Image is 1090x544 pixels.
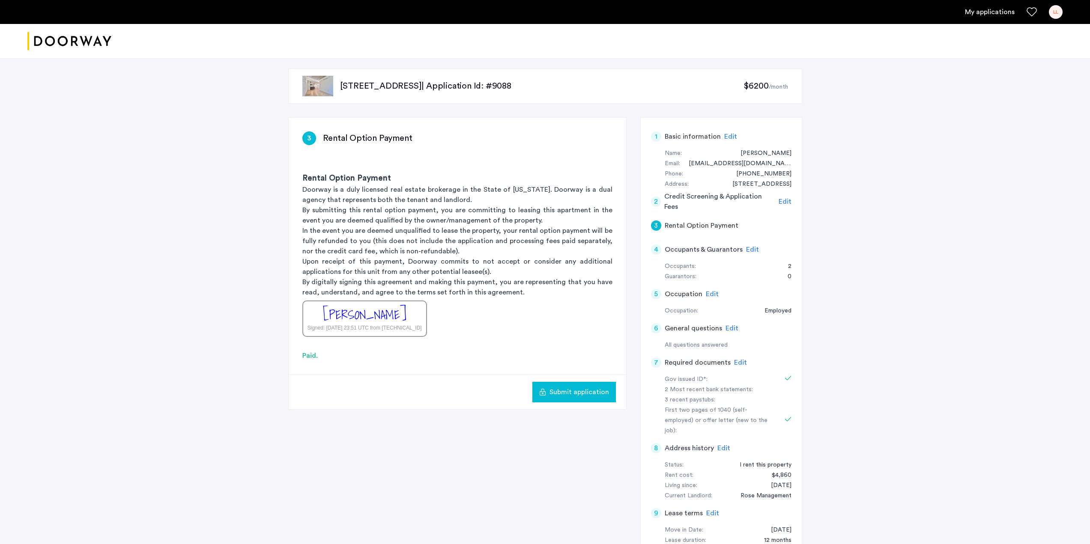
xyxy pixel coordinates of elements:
[549,387,609,397] span: Submit application
[665,220,738,231] h5: Rental Option Payment
[762,481,791,491] div: 05/06/2024
[308,324,422,332] div: Signed: [DATE] 23:51 UTC from [TECHNICAL_ID]
[665,149,682,159] div: Name:
[1027,7,1037,17] a: Favorites
[665,375,773,385] div: Gov issued ID*:
[706,510,719,517] span: Edit
[665,323,722,333] h5: General questions
[779,272,791,282] div: 0
[665,508,703,518] h5: Lease terms
[27,25,111,57] a: Cazamio logo
[665,340,791,351] div: All questions answered
[323,132,412,144] h3: Rental Option Payment
[734,359,747,366] span: Edit
[732,149,791,159] div: Lauren Loanzon
[665,470,693,481] div: Rent cost:
[651,323,661,333] div: 6
[779,262,791,272] div: 2
[769,84,788,90] sub: /month
[665,289,702,299] h5: Occupation
[664,191,775,212] h5: Credit Screening & Application Fees
[665,405,773,436] div: First two pages of 1040 (self-employed) or offer letter (new to the job):
[665,395,773,405] div: 3 recent paystubs:
[27,25,111,57] img: logo
[665,481,697,491] div: Living since:
[665,306,698,316] div: Occupation:
[302,76,333,96] img: apartment
[665,159,680,169] div: Email:
[302,256,612,277] p: Upon receipt of this payment, Doorway commits to not accept or consider any additional applicatio...
[302,131,316,145] div: 3
[651,220,661,231] div: 3
[665,169,683,179] div: Phone:
[731,460,791,470] div: I rent this property
[706,291,719,297] span: Edit
[665,385,773,395] div: 2 Most recent bank statements:
[965,7,1015,17] a: My application
[651,289,661,299] div: 5
[717,445,730,452] span: Edit
[302,277,612,297] p: By digitally signing this agreement and making this payment, you are representing that you have r...
[746,246,759,253] span: Edit
[762,525,791,535] div: 11/01/2025
[302,205,612,226] p: By submitting this rental option payment, you are committing to leasing this apartment in the eve...
[651,131,661,142] div: 1
[1049,5,1063,19] div: LL
[665,443,714,453] h5: Address history
[724,179,791,190] div: 505 State Street, #8F
[340,80,744,92] p: [STREET_ADDRESS] | Application Id: #9088
[732,491,791,501] div: Rose Management
[302,172,612,184] h3: Rental Option Payment
[744,82,768,90] span: $6200
[665,357,731,368] h5: Required documents
[651,196,661,207] div: 2
[763,470,791,481] div: $4,860
[302,184,612,205] p: Doorway is a duly licensed real estate brokerage in the State of [US_STATE]. Doorway is a dual ag...
[665,460,684,470] div: Status:
[651,508,661,518] div: 9
[651,244,661,255] div: 4
[680,159,791,169] div: laurensloanzon@gmail.com
[665,272,696,282] div: Guarantors:
[532,382,616,402] button: button
[728,169,791,179] div: +19259988367
[665,244,743,255] h5: Occupants & Guarantors
[651,443,661,453] div: 8
[665,179,689,190] div: Address:
[665,491,712,501] div: Current Landlord:
[302,226,612,256] p: In the event you are deemed unqualified to lease the property, your rental option payment will be...
[724,133,737,140] span: Edit
[779,198,791,205] span: Edit
[665,262,696,272] div: Occupants:
[726,325,738,332] span: Edit
[665,131,721,142] h5: Basic information
[665,525,703,535] div: Move in Date:
[651,357,661,368] div: 7
[302,351,612,361] div: Paid.
[323,306,406,324] div: [PERSON_NAME]
[756,306,791,316] div: Employed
